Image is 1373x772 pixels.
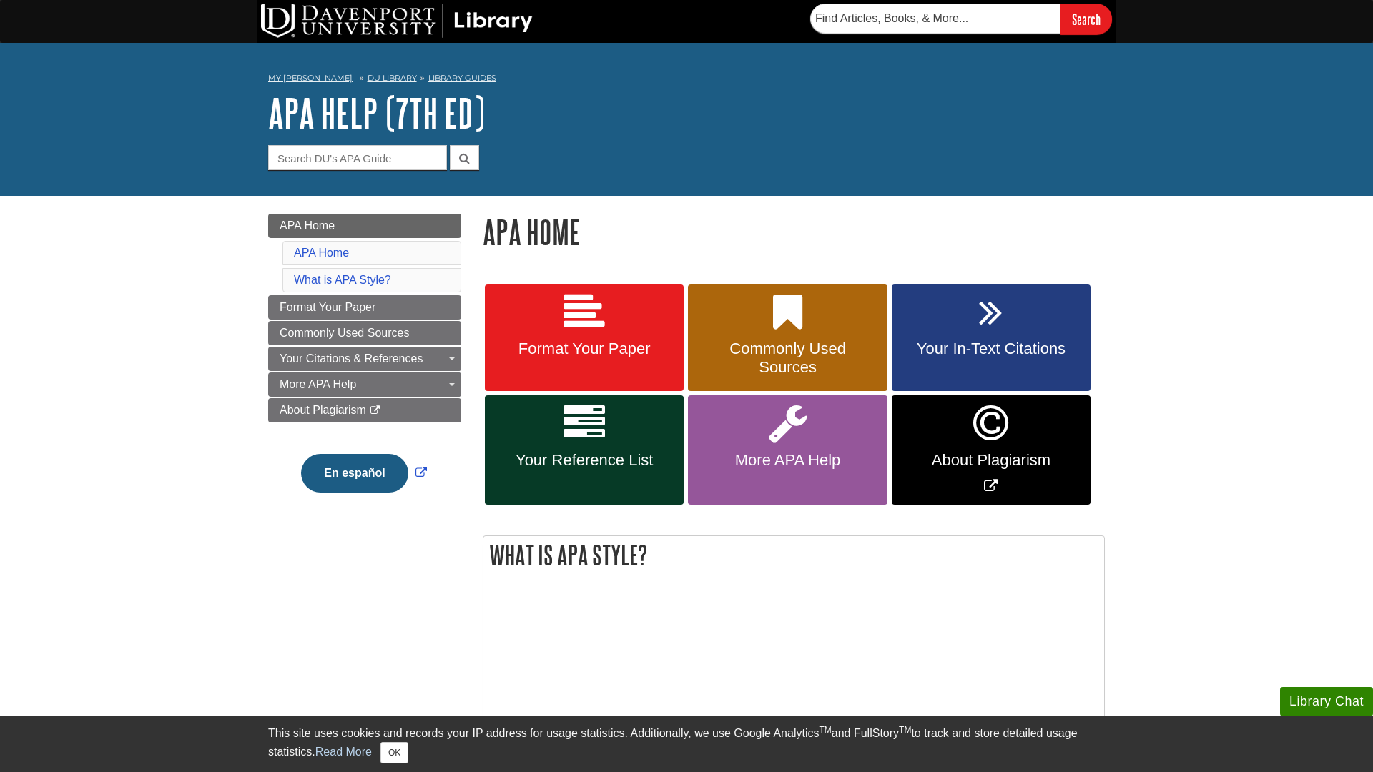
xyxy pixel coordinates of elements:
[483,214,1105,250] h1: APA Home
[268,347,461,371] a: Your Citations & References
[1280,687,1373,716] button: Library Chat
[688,284,887,392] a: Commonly Used Sources
[280,404,366,416] span: About Plagiarism
[268,214,461,238] a: APA Home
[294,274,391,286] a: What is APA Style?
[268,725,1105,763] div: This site uses cookies and records your IP address for usage statistics. Additionally, we use Goo...
[1060,4,1112,34] input: Search
[380,742,408,763] button: Close
[280,219,335,232] span: APA Home
[268,214,461,517] div: Guide Page Menu
[688,395,887,505] a: More APA Help
[368,73,417,83] a: DU Library
[280,378,356,390] span: More APA Help
[280,301,375,313] span: Format Your Paper
[294,247,349,259] a: APA Home
[483,536,1104,574] h2: What is APA Style?
[810,4,1112,34] form: Searches DU Library's articles, books, and more
[496,451,673,470] span: Your Reference List
[369,406,381,415] i: This link opens in a new window
[428,73,496,83] a: Library Guides
[699,340,876,377] span: Commonly Used Sources
[892,284,1091,392] a: Your In-Text Citations
[902,340,1080,358] span: Your In-Text Citations
[899,725,911,735] sup: TM
[261,4,533,38] img: DU Library
[297,467,430,479] a: Link opens in new window
[268,295,461,320] a: Format Your Paper
[810,4,1060,34] input: Find Articles, Books, & More...
[892,395,1091,505] a: Link opens in new window
[485,395,684,505] a: Your Reference List
[268,72,353,84] a: My [PERSON_NAME]
[268,321,461,345] a: Commonly Used Sources
[268,372,461,397] a: More APA Help
[902,451,1080,470] span: About Plagiarism
[819,725,831,735] sup: TM
[485,284,684,392] a: Format Your Paper
[699,451,876,470] span: More APA Help
[301,454,408,493] button: En español
[268,69,1105,91] nav: breadcrumb
[280,352,423,365] span: Your Citations & References
[268,145,447,170] input: Search DU's APA Guide
[268,398,461,422] a: About Plagiarism
[315,746,372,758] a: Read More
[496,340,673,358] span: Format Your Paper
[268,91,485,135] a: APA Help (7th Ed)
[280,327,409,339] span: Commonly Used Sources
